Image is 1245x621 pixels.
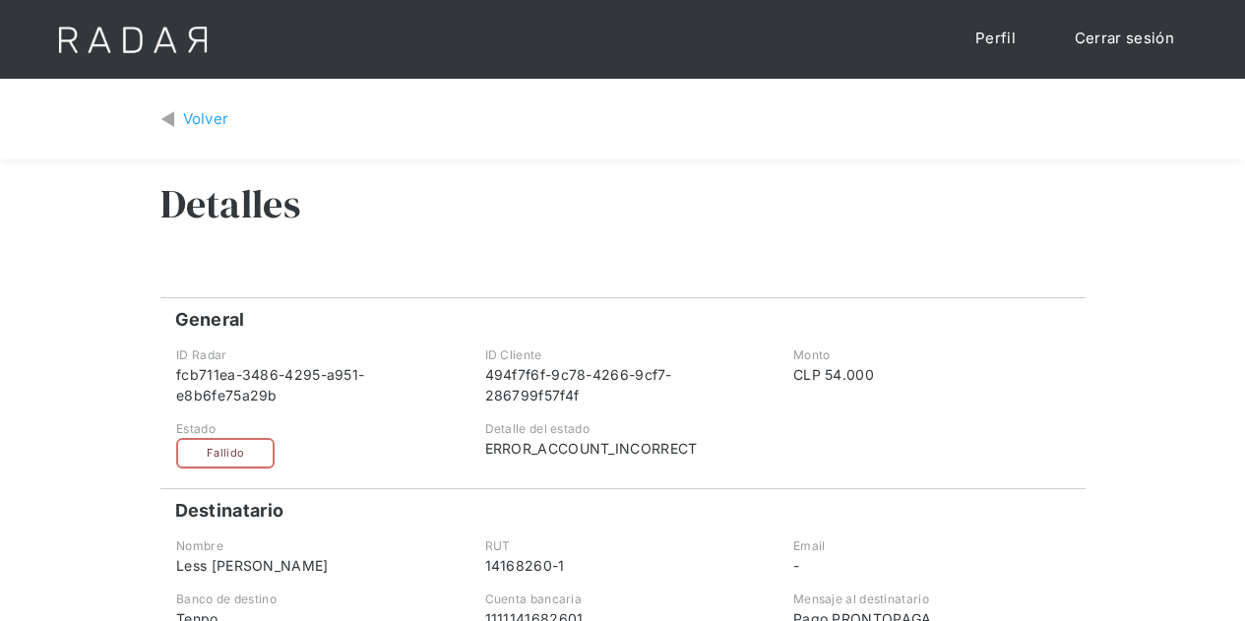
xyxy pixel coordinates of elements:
[175,308,245,332] h4: General
[176,537,452,555] div: Nombre
[160,179,300,228] h3: Detalles
[956,20,1035,58] a: Perfil
[176,438,275,468] div: Fallido
[183,108,229,131] div: Volver
[484,438,760,459] div: ERROR_ACCOUNT_INCORRECT
[484,420,760,438] div: Detalle del estado
[793,537,1069,555] div: Email
[484,537,760,555] div: RUT
[484,590,760,608] div: Cuenta bancaria
[176,420,452,438] div: Estado
[176,555,452,576] div: Less [PERSON_NAME]
[793,346,1069,364] div: Monto
[484,555,760,576] div: 14168260-1
[175,499,284,523] h4: Destinatario
[793,364,1069,385] div: CLP 54.000
[793,555,1069,576] div: -
[176,590,452,608] div: Banco de destino
[484,364,760,405] div: 494f7f6f-9c78-4266-9cf7-286799f57f4f
[793,590,1069,608] div: Mensaje al destinatario
[484,346,760,364] div: ID Cliente
[176,364,452,405] div: fcb711ea-3486-4295-a951-e8b6fe75a29b
[1055,20,1194,58] a: Cerrar sesión
[176,346,452,364] div: ID Radar
[160,108,229,131] a: Volver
